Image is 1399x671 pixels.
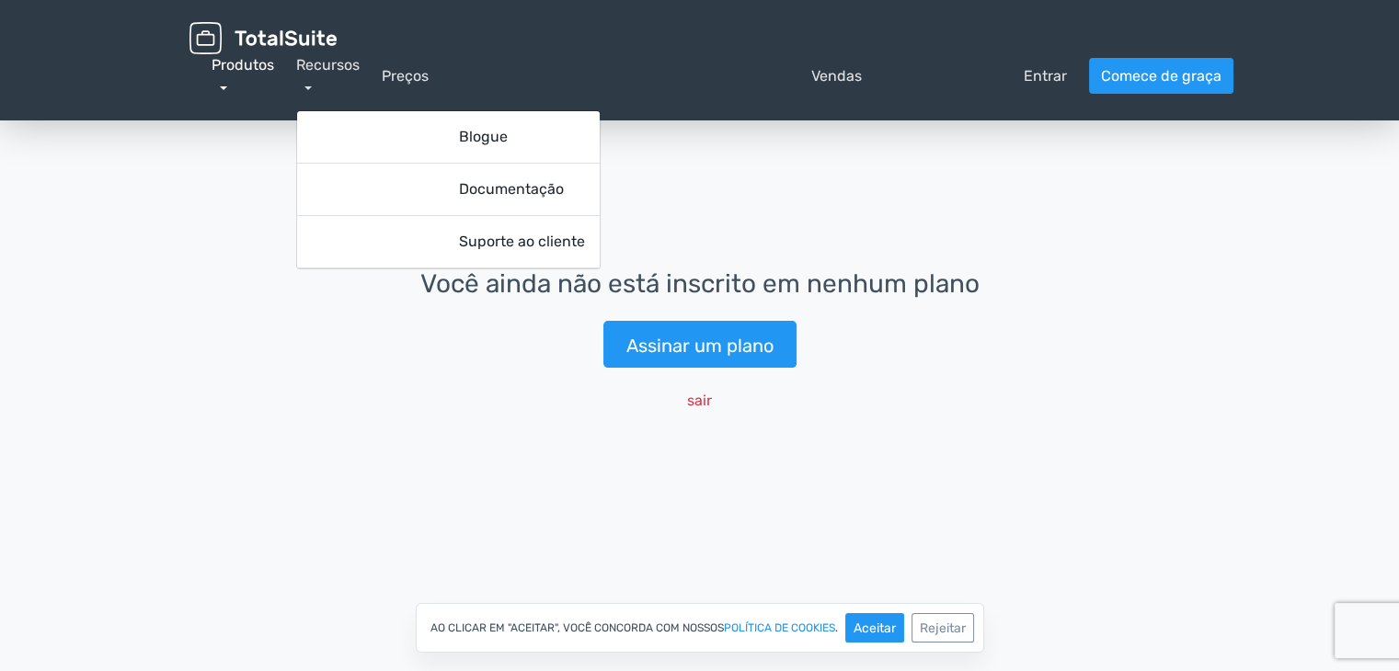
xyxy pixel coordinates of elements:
[675,382,724,418] button: sair
[811,67,862,85] font: Vendas
[1024,67,1067,85] font: Entrar
[312,178,444,200] font: escola
[687,392,712,409] font: sair
[296,56,360,74] font: Recursos
[920,620,966,636] font: Rejeitar
[884,65,1067,87] a: pessoaEntrar
[603,321,797,368] a: Assinar um plano
[1101,67,1221,85] font: Comece de graça
[382,67,429,85] font: Preços
[459,128,508,145] font: Blogue
[854,620,896,636] font: Aceitar
[189,22,337,54] img: TotalSuite para WordPress
[296,56,360,96] a: Recursos
[459,180,564,198] font: Documentação
[382,65,429,87] a: Preços
[724,622,835,633] a: política de cookies
[212,56,274,96] a: Produtos
[212,56,274,74] font: Produtos
[430,621,724,634] font: Ao clicar em "Aceitar", você concorda com nossos
[312,126,444,148] font: artigo
[835,621,838,634] font: .
[884,65,1016,87] font: pessoa
[845,613,904,643] button: Aceitar
[912,613,974,643] button: Rejeitar
[297,164,600,216] a: escolaDocumentação
[626,335,774,357] font: Assinar um plano
[459,233,585,250] font: Suporte ao cliente
[312,231,444,253] font: apoiar
[724,621,835,634] font: política de cookies
[420,268,980,299] font: Você ainda não está inscrito em nenhum plano
[297,111,600,164] a: artigoBlogue
[429,65,804,87] font: pergunta_resposta
[429,65,862,87] a: pergunta_respostaVendas
[297,216,600,268] a: apoiarSuporte ao cliente
[1089,58,1233,94] a: Comece de graça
